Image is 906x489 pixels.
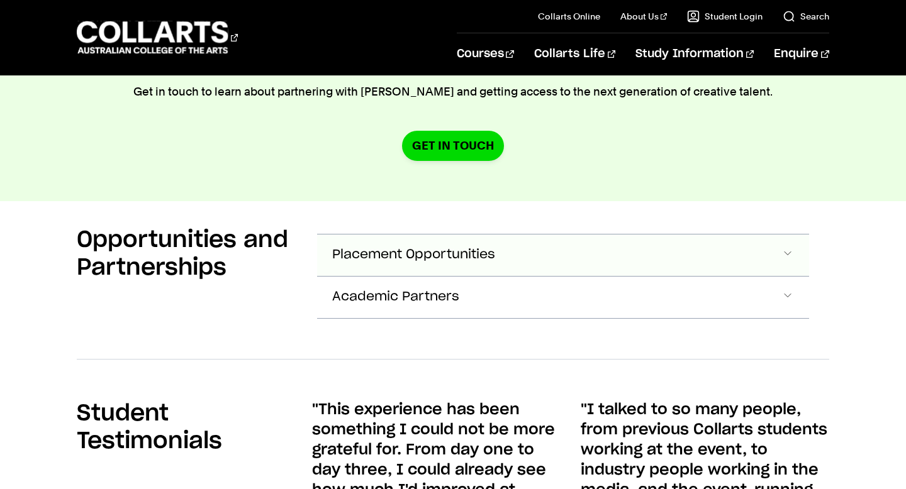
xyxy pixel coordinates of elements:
a: Student Login [687,10,763,23]
a: Courses [457,33,514,75]
p: Get in touch to learn about partnering with [PERSON_NAME] and getting access to the next generati... [133,83,773,101]
a: Study Information [635,33,754,75]
a: Get in touch [402,131,504,160]
a: Enquire [774,33,829,75]
button: Placement Opportunities [317,234,808,276]
div: Go to homepage [77,19,238,55]
section: Accordion Section [77,201,829,359]
button: Academic Partners [317,277,808,318]
a: Collarts Online [538,10,600,23]
h2: Student Testimonials [77,400,297,455]
span: Academic Partners [332,290,459,304]
h2: Opportunities and Partnerships [77,226,297,282]
span: Placement Opportunities [332,248,495,262]
a: Search [783,10,829,23]
a: Collarts Life [534,33,615,75]
a: About Us [620,10,667,23]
